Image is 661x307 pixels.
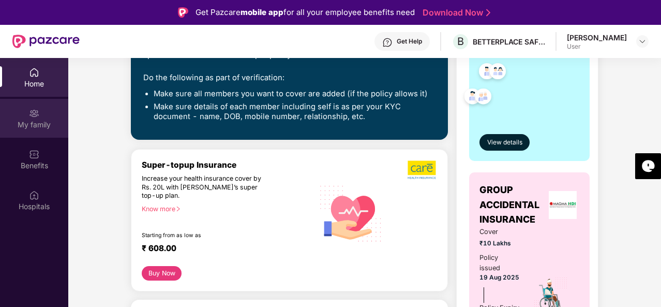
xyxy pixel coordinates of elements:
[29,190,39,200] img: svg+xml;base64,PHN2ZyBpZD0iSG9zcGl0YWxzIiB4bWxucz0iaHR0cDovL3d3dy53My5vcmcvMjAwMC9zdmciIHdpZHRoPS...
[29,108,39,119] img: svg+xml;base64,PHN2ZyB3aWR0aD0iMjAiIGhlaWdodD0iMjAiIHZpZXdCb3g9IjAgMCAyMCAyMCIgZmlsbD0ibm9uZSIgeG...
[457,35,464,48] span: B
[638,37,647,46] img: svg+xml;base64,PHN2ZyBpZD0iRHJvcGRvd24tMzJ4MzIiIHhtbG5zPSJodHRwOi8vd3d3LnczLm9yZy8yMDAwL3N2ZyIgd2...
[142,243,304,256] div: ₹ 608.00
[479,227,519,237] span: Cover
[142,205,308,212] div: Know more
[142,232,270,239] div: Starting from as low as
[479,134,530,151] button: View details
[314,176,388,251] img: svg+xml;base64,PHN2ZyB4bWxucz0iaHR0cDovL3d3dy53My5vcmcvMjAwMC9zdmciIHhtbG5zOnhsaW5rPSJodHRwOi8vd3...
[382,37,393,48] img: svg+xml;base64,PHN2ZyBpZD0iSGVscC0zMngzMiIgeG1sbnM9Imh0dHA6Ly93d3cudzMub3JnLzIwMDAvc3ZnIiB3aWR0aD...
[29,67,39,78] img: svg+xml;base64,PHN2ZyBpZD0iSG9tZSIgeG1sbnM9Imh0dHA6Ly93d3cudzMub3JnLzIwMDAvc3ZnIiB3aWR0aD0iMjAiIG...
[175,206,181,212] span: right
[143,72,435,84] div: Do the following as part of verification:
[473,37,545,47] div: BETTERPLACE SAFETY SOLUTIONS PRIVATE LIMITED
[397,37,422,46] div: Get Help
[479,253,519,273] div: Policy issued
[486,7,490,18] img: Stroke
[479,183,546,227] span: GROUP ACCIDENTAL INSURANCE
[12,35,80,48] img: New Pazcare Logo
[142,174,269,200] div: Increase your health insurance cover by Rs. 20L with [PERSON_NAME]’s super top-up plan.
[549,191,577,219] img: insurerLogo
[474,60,500,85] img: svg+xml;base64,PHN2ZyB4bWxucz0iaHR0cDovL3d3dy53My5vcmcvMjAwMC9zdmciIHdpZHRoPSI0OC45NDMiIGhlaWdodD...
[142,266,182,281] button: Buy Now
[567,42,627,51] div: User
[471,85,496,111] img: svg+xml;base64,PHN2ZyB4bWxucz0iaHR0cDovL3d3dy53My5vcmcvMjAwMC9zdmciIHdpZHRoPSI0OC45NDMiIGhlaWdodD...
[178,7,188,18] img: Logo
[460,85,485,111] img: svg+xml;base64,PHN2ZyB4bWxucz0iaHR0cDovL3d3dy53My5vcmcvMjAwMC9zdmciIHdpZHRoPSI0OC45NDMiIGhlaWdodD...
[479,274,519,281] span: 19 Aug 2025
[487,138,522,148] span: View details
[154,102,435,122] li: Make sure details of each member including self is as per your KYC document - name, DOB, mobile n...
[196,6,415,19] div: Get Pazcare for all your employee benefits need
[485,60,510,85] img: svg+xml;base64,PHN2ZyB4bWxucz0iaHR0cDovL3d3dy53My5vcmcvMjAwMC9zdmciIHdpZHRoPSI0OC45MTUiIGhlaWdodD...
[567,33,627,42] div: [PERSON_NAME]
[29,149,39,159] img: svg+xml;base64,PHN2ZyBpZD0iQmVuZWZpdHMiIHhtbG5zPSJodHRwOi8vd3d3LnczLm9yZy8yMDAwL3N2ZyIgd2lkdGg9Ij...
[408,160,437,180] img: b5dec4f62d2307b9de63beb79f102df3.png
[479,239,519,248] span: ₹10 Lakhs
[154,89,435,99] li: Make sure all members you want to cover are added (if the policy allows it)
[241,7,283,17] strong: mobile app
[142,160,314,170] div: Super-topup Insurance
[423,7,487,18] a: Download Now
